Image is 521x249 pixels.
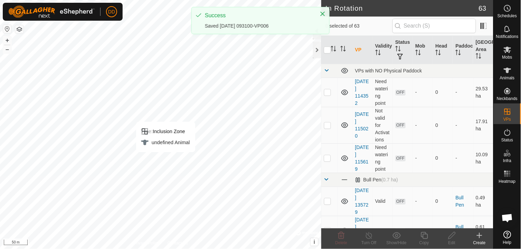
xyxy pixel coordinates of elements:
[498,14,517,18] span: Schedules
[393,36,413,64] th: Status
[456,51,461,56] p-sorticon: Activate to sort
[141,138,190,147] div: undefined Animal
[383,240,410,246] div: Show/Hide
[503,117,511,121] span: VPs
[410,240,438,246] div: Copy
[416,122,430,129] div: -
[318,9,328,19] button: Close
[473,78,493,107] td: 29.53 ha
[382,177,398,182] span: (0.7 ha)
[325,4,479,12] h2: In Rotation
[499,179,516,183] span: Heatmap
[476,54,482,60] p-sorticon: Activate to sort
[108,8,115,16] span: DD
[413,36,433,64] th: Mob
[355,79,369,106] a: [DATE] 114352
[314,239,315,245] span: i
[497,208,518,228] div: Open chat
[453,36,473,64] th: Paddock
[392,19,476,33] input: Search (S)
[473,187,493,216] td: 0.49 ha
[355,68,491,73] div: VPs with NO Physical Paddock
[416,89,430,96] div: -
[453,143,473,173] td: -
[497,97,518,101] span: Neckbands
[355,188,369,215] a: [DATE] 135729
[352,36,372,64] th: VP
[335,240,348,245] span: Delete
[416,155,430,162] div: -
[15,25,23,33] button: Map Layers
[396,228,406,234] span: OFF
[503,240,512,245] span: Help
[133,240,159,246] a: Privacy Policy
[373,107,393,143] td: Not valid for Activations
[355,177,398,183] div: Bull Pen
[3,36,11,44] button: +
[311,238,318,246] button: i
[494,228,521,247] a: Help
[456,224,464,237] a: Bull Pen
[331,47,337,52] p-sorticon: Activate to sort
[396,156,406,161] span: OFF
[456,195,464,208] a: Bull Pen
[373,187,393,216] td: Valid
[205,22,313,30] div: Saved [DATE] 093100-VP006
[373,78,393,107] td: Need watering point
[433,36,453,64] th: Head
[453,78,473,107] td: -
[502,55,512,59] span: Mobs
[373,143,393,173] td: Need watering point
[396,47,401,52] p-sorticon: Activate to sort
[3,45,11,53] button: –
[341,47,346,52] p-sorticon: Activate to sort
[141,127,190,136] div: Inclusion Zone
[168,240,188,246] a: Contact Us
[500,76,515,80] span: Animals
[396,90,406,96] span: OFF
[396,122,406,128] span: OFF
[355,240,383,246] div: Turn Off
[433,187,453,216] td: 0
[355,145,369,172] a: [DATE] 115619
[503,159,511,163] span: Infra
[473,216,493,245] td: 0.61 ha
[3,25,11,33] button: Reset Map
[496,34,519,39] span: Notifications
[325,22,392,30] span: 0 selected of 63
[473,143,493,173] td: 10.09 ha
[473,107,493,143] td: 17.91 ha
[433,78,453,107] td: 0
[205,11,313,20] div: Success
[466,240,493,246] div: Create
[355,111,369,139] a: [DATE] 115020
[416,51,421,56] p-sorticon: Activate to sort
[479,3,486,13] span: 63
[436,51,441,56] p-sorticon: Activate to sort
[433,107,453,143] td: 0
[416,198,430,205] div: -
[416,227,430,234] div: -
[376,51,381,56] p-sorticon: Activate to sort
[433,143,453,173] td: 0
[433,216,453,245] td: 0
[453,107,473,143] td: -
[501,138,513,142] span: Status
[396,199,406,205] span: OFF
[8,6,95,18] img: Gallagher Logo
[355,217,369,244] a: [DATE] 080734
[373,36,393,64] th: Validity
[373,216,393,245] td: Valid
[438,240,466,246] div: Edit
[473,36,493,64] th: [GEOGRAPHIC_DATA] Area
